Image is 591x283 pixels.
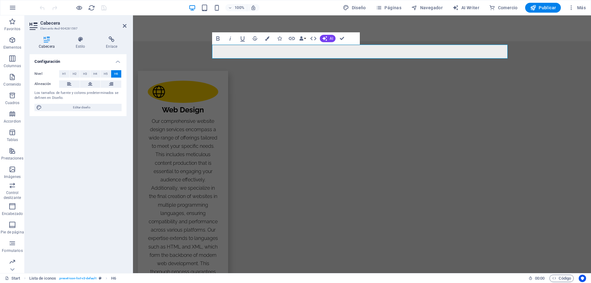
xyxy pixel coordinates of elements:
button: Strikethrough [249,32,261,45]
button: Diseño [340,3,368,13]
span: Código [552,275,571,282]
button: 100% [225,4,247,11]
p: Favoritos [4,26,20,31]
p: Elementos [3,45,21,50]
span: . preset-icon-list-v3-default [58,275,96,282]
h3: Elemento #ed-904281597 [40,26,114,31]
span: 00 00 [535,275,545,282]
span: Más [568,5,586,11]
span: H1 [62,70,66,78]
label: Nivel [34,70,59,78]
button: Editar diseño [34,104,122,111]
button: Páginas [373,3,404,13]
button: Icons [274,32,285,45]
a: Haz clic para cancelar la selección y doble clic para abrir páginas [5,275,20,282]
p: Columnas [4,63,21,68]
span: AI Writer [452,5,479,11]
button: HTML [308,32,319,45]
i: Al redimensionar, ajustar el nivel de zoom automáticamente para ajustarse al dispositivo elegido. [251,5,256,10]
i: Volver a cargar página [88,4,95,11]
button: Italic (Ctrl+I) [224,32,236,45]
span: H3 [83,70,87,78]
button: Comercio [487,3,520,13]
p: Accordion [4,119,21,124]
button: H4 [90,70,101,78]
nav: breadcrumb [29,275,116,282]
span: : [539,276,540,281]
span: Haz clic para seleccionar y doble clic para editar [29,275,56,282]
button: Underline (Ctrl+U) [237,32,248,45]
span: H4 [93,70,97,78]
button: Data Bindings [298,32,307,45]
button: Confirm (Ctrl+⏎) [336,32,348,45]
button: Haz clic para salir del modo de previsualización y seguir editando [75,4,83,11]
h4: Configuración [30,54,127,65]
span: Páginas [376,5,401,11]
button: Más [566,3,588,13]
button: reload [88,4,95,11]
p: Imágenes [4,174,21,179]
button: Usercentrics [579,275,586,282]
span: H6 [114,70,118,78]
button: Publicar [525,3,561,13]
button: Colors [261,32,273,45]
p: Cuadros [5,100,20,105]
h2: Cabecera [40,20,127,26]
span: Publicar [530,5,556,11]
button: AI [320,35,336,42]
span: AI [330,37,333,40]
h6: Tiempo de la sesión [529,275,545,282]
p: Encabezado [2,211,23,216]
i: Este elemento es un preajuste personalizable [99,277,102,280]
h4: Enlace [97,36,127,49]
p: Formularios [2,248,22,253]
div: Los tamaños de fuente y colores predeterminados se definen en Diseño. [34,91,122,101]
button: H3 [80,70,90,78]
span: Editar diseño [44,104,120,111]
p: Prestaciones [1,156,23,161]
button: Navegador [409,3,445,13]
button: Bold (Ctrl+B) [212,32,224,45]
span: H2 [73,70,77,78]
p: Contenido [3,82,21,87]
button: H2 [70,70,80,78]
button: Código [549,275,574,282]
button: AI Writer [450,3,482,13]
button: H1 [59,70,69,78]
span: Comercio [489,5,518,11]
span: Diseño [343,5,366,11]
button: H6 [111,70,121,78]
h6: 100% [235,4,244,11]
h4: Cabecera [30,36,66,49]
span: Haz clic para seleccionar y doble clic para editar [111,275,116,282]
span: H5 [104,70,108,78]
button: H5 [101,70,111,78]
p: Pie de página [1,230,24,235]
p: Tablas [7,137,18,142]
label: Alineación [34,80,59,88]
span: Navegador [411,5,443,11]
h4: Estilo [66,36,97,49]
button: Link [286,32,298,45]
